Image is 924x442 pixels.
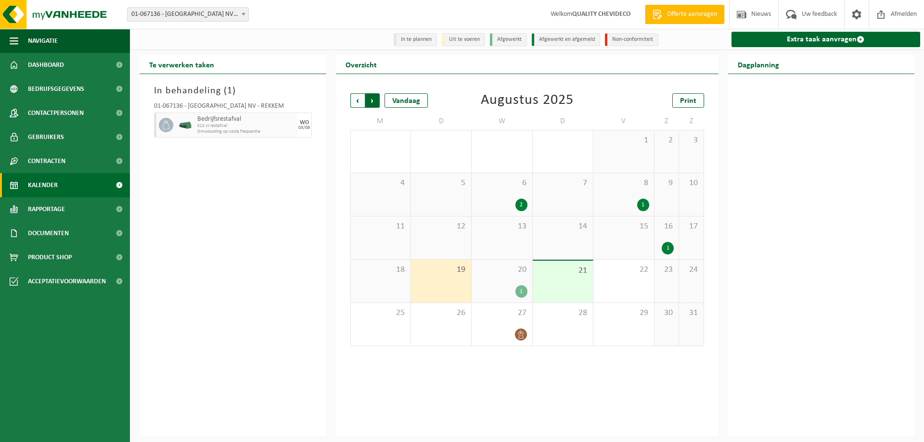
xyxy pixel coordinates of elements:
h2: Te verwerken taken [140,55,224,74]
span: 12 [416,221,466,232]
span: 15 [598,221,649,232]
span: 01-067136 - CHEVIDECO NV - REKKEM [127,7,249,22]
div: 01-067136 - [GEOGRAPHIC_DATA] NV - REKKEM [154,103,312,113]
td: D [411,113,472,130]
a: Print [672,93,704,108]
img: HK-XK-22-GN-00 [178,122,192,129]
td: V [593,113,654,130]
span: 21 [538,265,588,276]
span: 31 [684,308,698,318]
td: D [533,113,593,130]
div: 1 [662,242,674,254]
span: Bedrijfsgegevens [28,77,84,101]
div: 03/09 [298,126,310,130]
span: Volgende [365,93,380,108]
span: Omwisseling op vaste frequentie [197,129,295,135]
span: 2 [659,135,674,146]
span: 22 [598,265,649,275]
div: 1 [637,199,649,211]
span: 10 [684,178,698,189]
span: 1 [227,86,232,96]
span: 1 [598,135,649,146]
span: Contracten [28,149,65,173]
div: 2 [515,199,527,211]
span: 28 [538,308,588,318]
span: 18 [356,265,406,275]
span: Documenten [28,221,69,245]
span: 26 [416,308,466,318]
span: 01-067136 - CHEVIDECO NV - REKKEM [128,8,248,21]
span: 19 [416,265,466,275]
span: 14 [538,221,588,232]
strong: QUALITY CHEVIDECO [572,11,630,18]
div: 1 [515,285,527,298]
span: 5 [416,178,466,189]
span: 16 [659,221,674,232]
span: 7 [538,178,588,189]
span: 9 [659,178,674,189]
span: Rapportage [28,197,65,221]
span: Product Shop [28,245,72,269]
span: Navigatie [28,29,58,53]
span: 4 [356,178,406,189]
li: In te plannen [394,33,437,46]
span: Bedrijfsrestafval [197,115,295,123]
li: Uit te voeren [442,33,485,46]
span: 11 [356,221,406,232]
span: 25 [356,308,406,318]
span: 13 [476,221,527,232]
div: WO [300,120,309,126]
span: 24 [684,265,698,275]
li: Non-conformiteit [605,33,658,46]
span: 3 [684,135,698,146]
a: Extra taak aanvragen [731,32,921,47]
div: Augustus 2025 [481,93,574,108]
div: Vandaag [385,93,428,108]
li: Afgewerkt en afgemeld [532,33,600,46]
span: 30 [659,308,674,318]
h2: Dagplanning [728,55,789,74]
span: 6 [476,178,527,189]
span: Kalender [28,173,58,197]
span: Contactpersonen [28,101,84,125]
span: 20 [476,265,527,275]
h2: Overzicht [336,55,386,74]
span: K22 vr restafval [197,123,295,129]
a: Offerte aanvragen [645,5,724,24]
td: Z [679,113,704,130]
span: 23 [659,265,674,275]
td: M [350,113,411,130]
span: Dashboard [28,53,64,77]
span: Vorige [350,93,365,108]
span: Gebruikers [28,125,64,149]
span: Acceptatievoorwaarden [28,269,106,293]
span: 27 [476,308,527,318]
span: 17 [684,221,698,232]
td: W [472,113,532,130]
span: Offerte aanvragen [665,10,719,19]
h3: In behandeling ( ) [154,84,312,98]
span: 29 [598,308,649,318]
li: Afgewerkt [490,33,527,46]
span: Print [680,97,696,105]
td: Z [654,113,679,130]
span: 8 [598,178,649,189]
